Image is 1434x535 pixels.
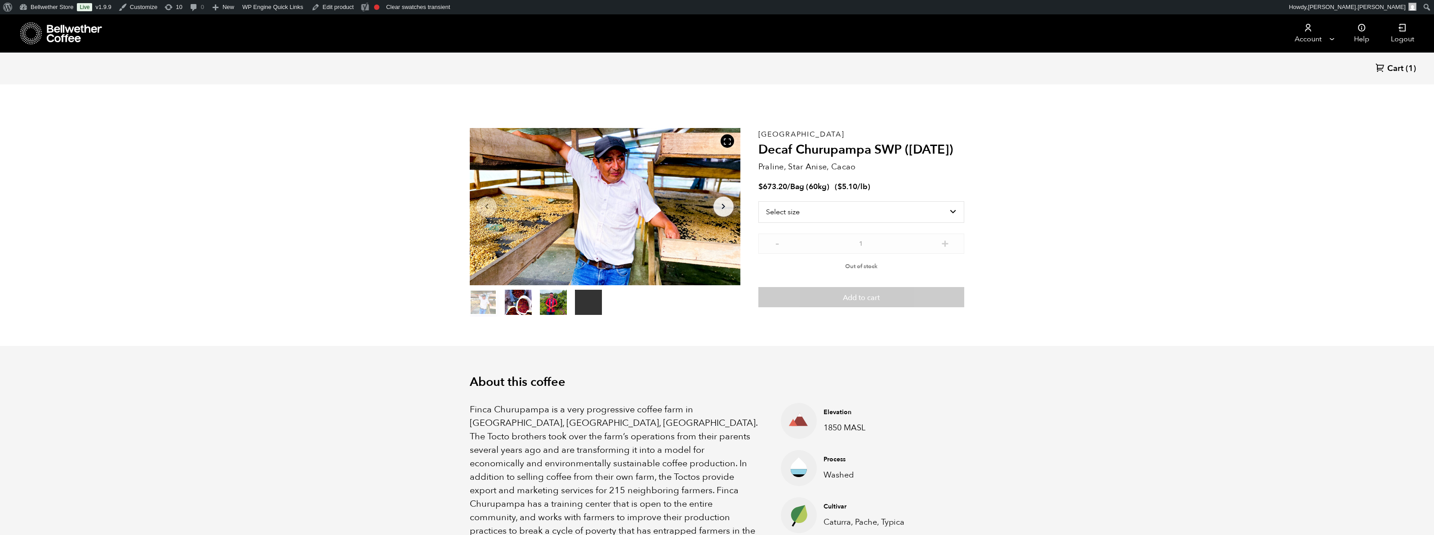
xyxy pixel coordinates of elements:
[575,290,602,315] video: Your browser does not support the video tag.
[758,181,763,192] span: $
[77,3,92,11] a: Live
[1343,14,1380,53] a: Help
[837,181,857,192] bdi: 5.10
[940,238,951,247] button: +
[837,181,842,192] span: $
[1406,63,1416,74] span: (1)
[1376,63,1416,75] a: Cart (1)
[824,422,950,434] p: 1850 MASL
[758,161,964,173] p: Praline, Star Anise, Cacao
[857,181,868,192] span: /lb
[1280,14,1336,53] a: Account
[758,287,964,308] button: Add to cart
[1387,63,1403,74] span: Cart
[787,181,790,192] span: /
[824,455,950,464] h4: Process
[772,238,783,247] button: -
[470,375,964,389] h2: About this coffee
[790,181,829,192] span: Bag (60kg)
[824,469,950,481] p: Washed
[845,262,877,270] span: Out of stock
[758,181,787,192] bdi: 673.20
[1308,4,1406,10] span: [PERSON_NAME].[PERSON_NAME]
[824,502,950,511] h4: Cultivar
[824,516,950,528] p: Caturra, Pache, Typica
[758,142,964,158] h2: Decaf Churupampa SWP ([DATE])
[835,181,870,192] span: ( )
[374,4,379,10] div: Focus keyphrase not set
[1380,14,1425,53] a: Logout
[824,408,950,417] h4: Elevation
